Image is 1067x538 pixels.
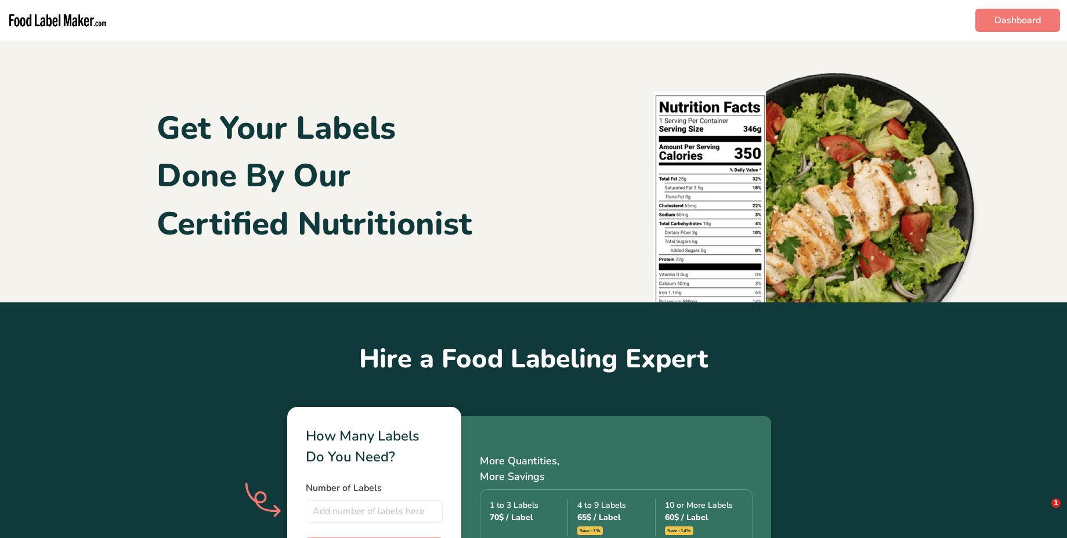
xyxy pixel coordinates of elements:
[480,453,753,485] p: More Quantities, More Savings
[975,9,1060,32] a: Dashboard
[665,499,743,536] div: 10 or More Labels
[577,499,656,536] div: 4 to 9 Labels
[306,425,443,467] div: How Many Labels Do You Need?
[306,500,443,523] input: Add number of labels here
[157,104,472,248] h1: Get Your Labels Done By Our Certified Nutritionist
[577,526,603,535] span: Save -7%
[577,511,655,523] div: 65$ / Label
[665,511,743,523] div: 60$ / Label
[636,50,985,302] img: header-img.b4fd922.png
[490,511,567,523] div: 70$ / Label
[1051,499,1061,508] span: 1
[306,482,382,494] span: Number of Labels
[490,499,568,536] div: 1 to 3 Labels
[665,526,693,535] span: Save -14%
[1028,499,1055,526] iframe: Intercom live chat
[7,5,108,36] img: Food Label Maker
